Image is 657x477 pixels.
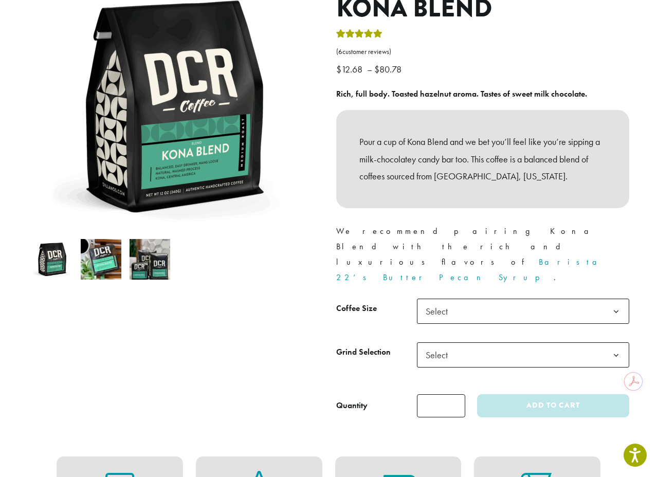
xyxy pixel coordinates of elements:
span: Select [417,342,629,368]
bdi: 80.78 [374,63,404,75]
img: Kona Blend - Image 2 [81,239,121,280]
label: Coffee Size [336,301,417,316]
img: Kona Blend [32,239,72,280]
bdi: 12.68 [336,63,365,75]
input: Product quantity [417,394,465,417]
div: Quantity [336,399,368,412]
span: $ [374,63,379,75]
label: Grind Selection [336,345,417,360]
b: Rich, full body. Toasted hazelnut aroma. Tastes of sweet milk chocolate. [336,88,587,99]
button: Add to cart [477,394,629,417]
span: Select [422,345,458,365]
div: Rated 5.00 out of 5 [336,28,382,43]
span: – [367,63,372,75]
p: Pour a cup of Kona Blend and we bet you’ll feel like you’re sipping a milk-chocolatey candy bar t... [359,133,606,185]
a: (6customer reviews) [336,47,629,57]
img: Kona Blend - Image 3 [130,239,170,280]
span: 6 [338,47,342,56]
span: Select [422,301,458,321]
p: We recommend pairing Kona Blend with the rich and luxurious flavors of . [336,224,629,285]
span: $ [336,63,341,75]
span: Select [417,299,629,324]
